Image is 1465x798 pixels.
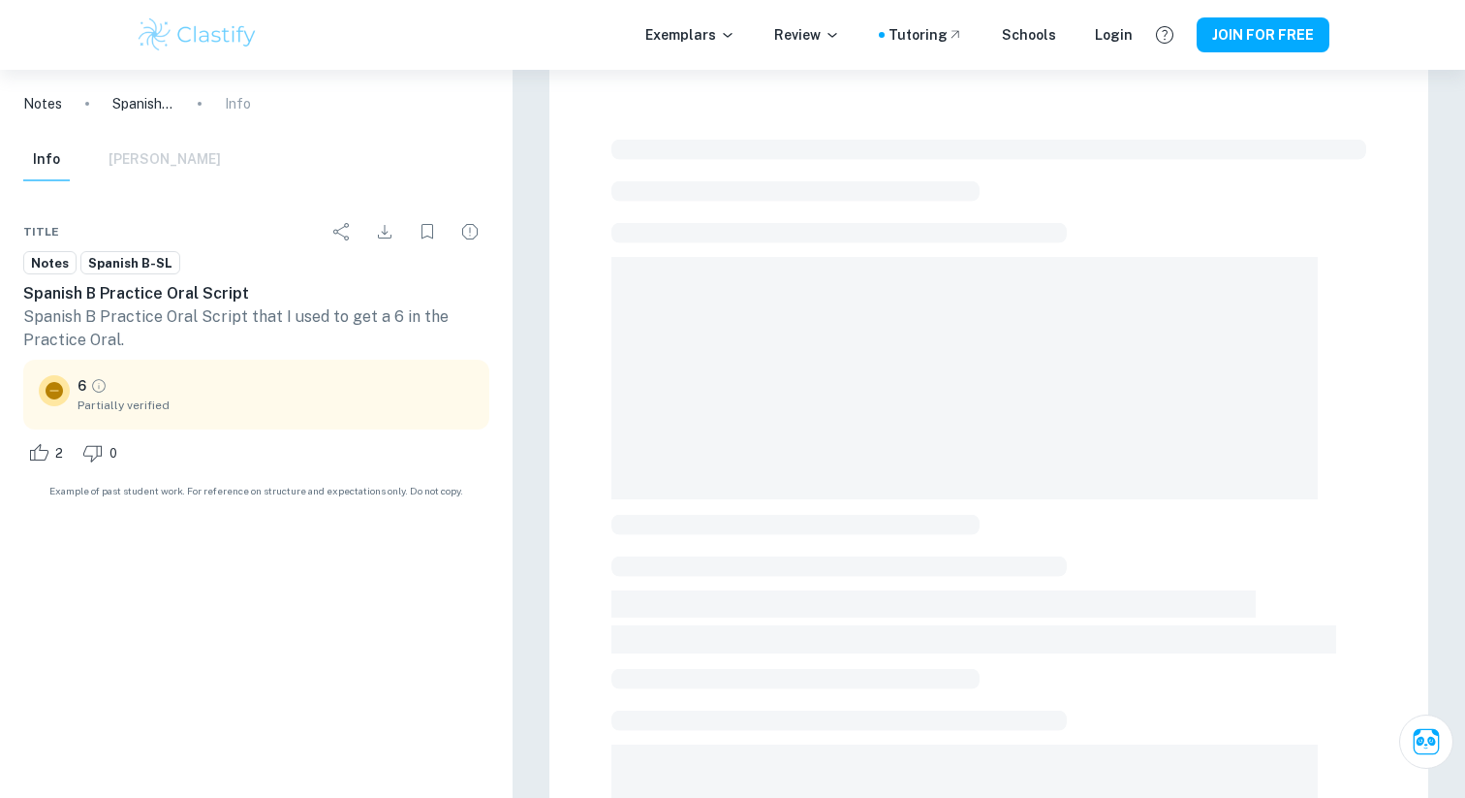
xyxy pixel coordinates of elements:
[23,437,74,468] div: Like
[1002,24,1056,46] a: Schools
[888,24,963,46] a: Tutoring
[78,375,86,397] p: 6
[645,24,735,46] p: Exemplars
[24,254,76,273] span: Notes
[136,16,259,54] img: Clastify logo
[1399,715,1453,769] button: Ask Clai
[323,212,361,251] div: Share
[23,93,62,114] a: Notes
[81,254,179,273] span: Spanish B-SL
[408,212,447,251] div: Bookmark
[80,251,180,275] a: Spanish B-SL
[23,484,489,498] span: Example of past student work. For reference on structure and expectations only. Do not copy.
[23,223,59,240] span: Title
[365,212,404,251] div: Download
[1197,17,1329,52] button: JOIN FOR FREE
[112,93,174,114] p: Spanish B Practice Oral Script
[1095,24,1133,46] a: Login
[78,397,474,414] span: Partially verified
[45,444,74,463] span: 2
[23,282,489,305] h6: Spanish B Practice Oral Script
[225,93,251,114] p: Info
[23,251,77,275] a: Notes
[90,377,108,395] a: Grade partially verified
[1148,18,1181,51] button: Help and Feedback
[23,139,70,181] button: Info
[99,444,128,463] span: 0
[78,437,128,468] div: Dislike
[23,305,489,352] p: Spanish B Practice Oral Script that I used to get a 6 in the Practice Oral.
[774,24,840,46] p: Review
[451,212,489,251] div: Report issue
